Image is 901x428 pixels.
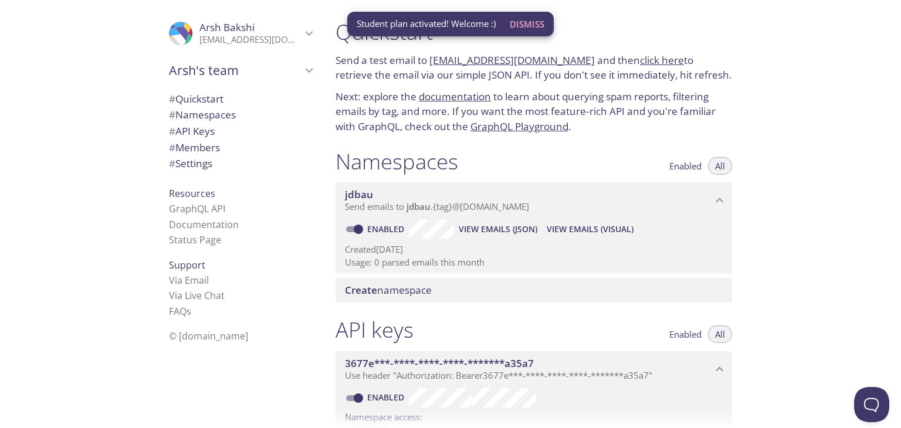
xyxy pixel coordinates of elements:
[459,222,537,236] span: View Emails (JSON)
[336,182,732,219] div: jdbau namespace
[169,157,212,170] span: Settings
[169,62,302,79] span: Arsh's team
[199,21,255,34] span: Arsh Bakshi
[169,289,225,302] a: Via Live Chat
[454,220,542,239] button: View Emails (JSON)
[357,18,496,30] span: Student plan activated! Welcome :)
[160,107,321,123] div: Namespaces
[169,233,221,246] a: Status Page
[429,53,595,67] a: [EMAIL_ADDRESS][DOMAIN_NAME]
[169,108,175,121] span: #
[336,53,732,83] p: Send a test email to and then to retrieve the email via our simple JSON API. If you don't see it ...
[345,188,373,201] span: jdbau
[169,108,236,121] span: Namespaces
[160,14,321,53] div: Arsh Bakshi
[160,91,321,107] div: Quickstart
[345,283,377,297] span: Create
[199,34,302,46] p: [EMAIL_ADDRESS][DOMAIN_NAME]
[169,218,239,231] a: Documentation
[345,283,432,297] span: namespace
[336,89,732,134] p: Next: explore the to learn about querying spam reports, filtering emails by tag, and more. If you...
[160,123,321,140] div: API Keys
[169,124,175,138] span: #
[169,141,220,154] span: Members
[169,187,215,200] span: Resources
[345,256,723,269] p: Usage: 0 parsed emails this month
[336,278,732,303] div: Create namespace
[510,16,544,32] span: Dismiss
[169,141,175,154] span: #
[160,155,321,172] div: Team Settings
[345,407,422,424] label: Namespace access:
[169,330,248,342] span: © [DOMAIN_NAME]
[336,148,458,175] h1: Namespaces
[662,157,709,175] button: Enabled
[365,223,409,235] a: Enabled
[336,19,732,45] h1: Quickstart
[187,305,191,318] span: s
[854,387,889,422] iframe: Help Scout Beacon - Open
[169,124,215,138] span: API Keys
[407,201,431,212] span: jdbau
[336,317,414,343] h1: API keys
[169,157,175,170] span: #
[169,274,209,287] a: Via Email
[169,259,205,271] span: Support
[505,13,549,35] button: Dismiss
[169,305,191,318] a: FAQ
[169,92,223,106] span: Quickstart
[345,243,723,256] p: Created [DATE]
[640,53,684,67] a: click here
[365,392,409,403] a: Enabled
[160,55,321,86] div: Arsh's team
[419,90,491,103] a: documentation
[169,202,225,215] a: GraphQL API
[708,325,732,343] button: All
[547,222,634,236] span: View Emails (Visual)
[160,140,321,156] div: Members
[345,201,529,212] span: Send emails to . {tag} @[DOMAIN_NAME]
[708,157,732,175] button: All
[470,120,568,133] a: GraphQL Playground
[169,92,175,106] span: #
[542,220,638,239] button: View Emails (Visual)
[662,325,709,343] button: Enabled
